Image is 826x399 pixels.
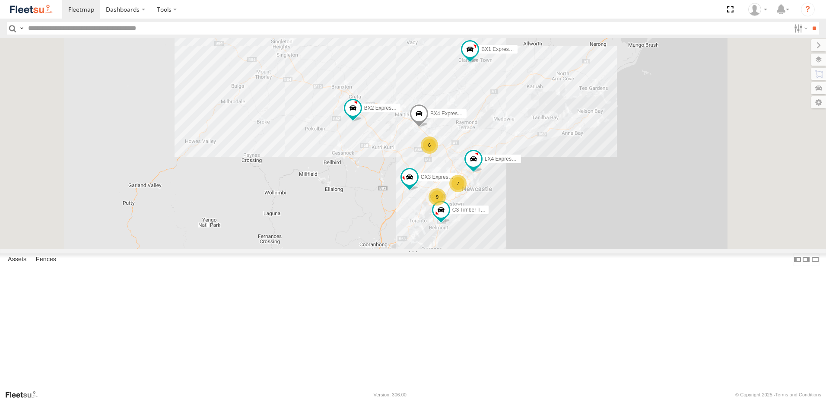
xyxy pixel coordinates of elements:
[9,3,54,15] img: fleetsu-logo-horizontal.svg
[18,22,25,35] label: Search Query
[811,96,826,108] label: Map Settings
[485,156,524,162] span: LX4 Express Ute
[735,392,821,397] div: © Copyright 2025 -
[802,253,810,266] label: Dock Summary Table to the Right
[421,174,461,180] span: CX3 Express Ute
[430,111,470,117] span: BX4 Express Ute
[32,253,60,266] label: Fences
[449,175,467,192] div: 7
[745,3,770,16] div: James Cullen
[5,390,44,399] a: Visit our Website
[374,392,407,397] div: Version: 306.00
[481,47,521,53] span: BX1 Express Ute
[3,253,31,266] label: Assets
[793,253,802,266] label: Dock Summary Table to the Left
[364,105,403,111] span: BX2 Express Ute
[811,253,820,266] label: Hide Summary Table
[801,3,815,16] i: ?
[775,392,821,397] a: Terms and Conditions
[421,136,438,154] div: 6
[429,188,446,206] div: 9
[452,207,490,213] span: C3 Timber Truck
[791,22,809,35] label: Search Filter Options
